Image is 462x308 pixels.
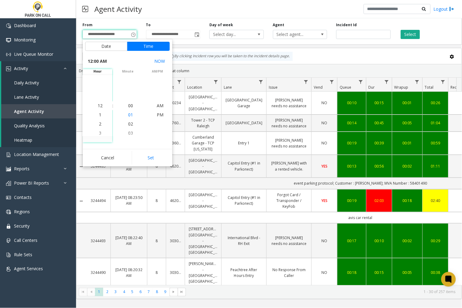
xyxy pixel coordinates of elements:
a: NO [315,120,334,126]
a: 00:05 [396,270,419,275]
a: Lane Filter Menu [257,78,265,86]
span: NO [322,238,327,243]
span: 3 [99,130,101,136]
span: 12:00 AM [88,57,107,65]
a: Daily Activity [1,76,76,90]
div: : [112,103,113,109]
span: PM [157,112,163,118]
a: [GEOGRAPHIC_DATA] Garage [225,97,263,109]
a: [GEOGRAPHIC_DATA] - [GEOGRAPHIC_DATA] [189,192,218,210]
span: Contacts [14,194,32,200]
a: 3244493 [90,238,107,244]
a: Cumberland Garage - TCP [US_STATE] [189,134,218,152]
span: Dashboard [14,23,36,28]
span: Queue [340,85,351,90]
img: logout [450,6,454,12]
span: Security [14,223,30,229]
span: Page 1 [95,288,103,296]
div: 00:13 [341,163,362,169]
span: Daily Activity [14,80,39,86]
span: AM [157,103,163,108]
a: 02:03 [370,198,388,204]
a: 00:15 [370,100,388,106]
a: 00:15 [370,270,388,275]
span: Page 7 [145,288,153,296]
a: 8 [151,270,162,275]
span: Regions [14,209,30,214]
div: Drag a column header and drop it here to group by that column [76,65,462,76]
img: 'icon' [6,210,11,214]
a: Total Filter Menu [439,78,447,86]
span: NO [322,100,327,105]
span: 01 [128,112,133,118]
a: [PERSON_NAME] with a rented vehicle. [270,160,308,172]
a: [GEOGRAPHIC_DATA] - [GEOGRAPHIC_DATA] [189,158,218,175]
a: [PERSON_NAME] needs no assistance [270,117,308,129]
img: pageIcon [82,2,88,16]
a: 00:01 [396,140,419,146]
a: 303034 [170,270,181,275]
button: Set [132,151,170,165]
div: By clicking Incident row you will be taken to the incident details page. [166,52,293,61]
a: 00:56 [370,163,388,169]
a: 00:38 [426,270,445,275]
span: 00 [128,103,133,108]
img: 'icon' [6,23,11,28]
a: [DATE] 08:22:40 AM [114,235,143,246]
a: 00:39 [370,140,388,146]
div: 00:05 [396,120,419,126]
a: 276032 [170,120,181,126]
a: Lane Activity [1,90,76,104]
a: 00:10 [341,100,362,106]
img: 'icon' [6,267,11,272]
a: Activity [1,61,76,76]
span: AM/PM [143,69,172,74]
a: 00:19 [341,198,362,204]
span: Go to the next page [171,290,176,295]
button: Select [401,30,420,39]
button: Cancel [85,151,130,165]
a: [PERSON_NAME] needs no assistance [270,137,308,149]
span: 02 [128,121,133,127]
a: Lot Filter Menu [175,78,184,86]
img: 'icon' [6,66,11,71]
a: YES [315,163,334,169]
div: 02:40 [426,198,445,204]
a: Capitol Entry (#1 in Parkonect) [225,195,263,206]
a: 00:01 [396,100,419,106]
a: [DATE] 08:23:50 AM [114,195,143,206]
span: Rule Sets [14,252,32,257]
span: Toggle popup [130,30,137,39]
a: Tower 2 - TCP Raleigh [189,117,218,129]
div: 00:18 [341,270,362,275]
button: Date tab [85,42,128,51]
div: 00:14 [341,120,362,126]
span: Agent Services [14,266,43,272]
span: Location [187,85,202,90]
span: Page 2 [103,288,111,296]
a: 00:10 [370,238,388,244]
img: 'icon' [6,238,11,243]
span: Page 9 [161,288,169,296]
span: Page 8 [153,288,161,296]
a: 00:18 [396,198,419,204]
a: 00:26 [426,100,445,106]
a: 01:04 [426,120,445,126]
a: 00:45 [370,120,388,126]
a: 00:17 [341,238,362,244]
div: 00:19 [341,140,362,146]
a: [GEOGRAPHIC_DATA] [225,120,263,126]
button: Select now [152,56,167,67]
label: Agent [273,22,285,28]
span: Lane [224,85,232,90]
a: Entry 1 [225,140,263,146]
span: Heatmap [14,137,32,143]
